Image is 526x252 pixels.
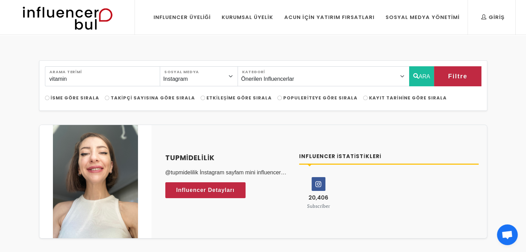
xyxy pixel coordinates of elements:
span: Influencer Detayları [176,185,235,195]
span: Kayıt Tarihine Göre Sırala [369,95,447,101]
span: 20,406 [308,194,328,202]
div: Açık sohbet [497,224,518,245]
div: Sosyal Medya Yönetimi [386,13,460,21]
button: Filtre [434,66,481,86]
a: Influencer Detayları [165,182,246,198]
span: Takipçi Sayısına Göre Sırala [111,95,195,101]
input: Etkileşime Göre Sırala [201,96,205,100]
span: İsme Göre Sırala [51,95,100,101]
div: Acun İçin Yatırım Fırsatları [284,13,374,21]
input: Search.. [45,66,160,86]
p: @tupmidelilik İnstagram sayfam mini influencer kapsamında etkileşimi yüksek Trendyol işbirliği [P... [165,168,291,177]
span: Etkileşime Göre Sırala [206,95,272,101]
input: İsme Göre Sırala [45,96,49,100]
span: Populeriteye Göre Sırala [283,95,358,101]
button: ARA [409,66,434,86]
div: Kurumsal Üyelik [222,13,273,21]
div: Influencer Üyeliği [154,13,211,21]
h4: Influencer İstatistikleri [299,153,479,161]
input: Populeriteye Göre Sırala [277,96,282,100]
span: Filtre [448,70,467,82]
div: Giriş [481,13,505,21]
input: Takipçi Sayısına Göre Sırala [105,96,109,100]
a: Tupmidelilik [165,153,291,163]
input: Kayıt Tarihine Göre Sırala [363,96,368,100]
small: Subscriber [307,203,330,209]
